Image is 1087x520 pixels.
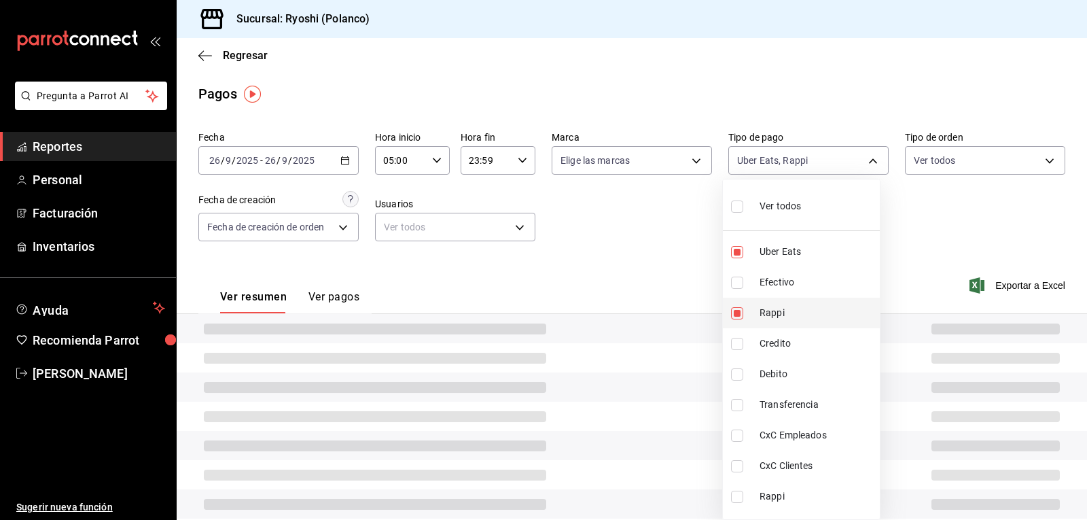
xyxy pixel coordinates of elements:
[244,86,261,103] img: Tooltip marker
[760,275,874,290] span: Efectivo
[760,489,874,504] span: Rappi
[760,398,874,412] span: Transferencia
[760,336,874,351] span: Credito
[760,459,874,473] span: CxC Clientes
[760,428,874,443] span: CxC Empleados
[760,367,874,381] span: Debito
[760,245,874,259] span: Uber Eats
[760,306,874,320] span: Rappi
[760,199,801,213] span: Ver todos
